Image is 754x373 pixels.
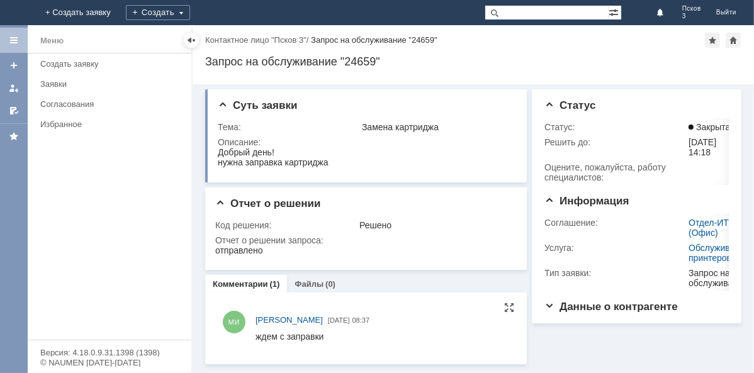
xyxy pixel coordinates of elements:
[544,99,595,111] span: Статус
[544,137,686,147] div: Решить до:
[689,137,716,157] span: [DATE] 14:18
[40,120,170,129] div: Избранное
[270,279,280,289] div: (1)
[40,99,184,109] div: Согласования
[295,279,324,289] a: Файлы
[40,33,64,48] div: Меню
[682,13,701,20] span: 3
[544,243,686,253] div: Услуга:
[544,162,686,182] div: Oцените, пожалуйста, работу специалистов:
[215,198,320,209] span: Отчет о решении
[504,303,514,313] div: На всю страницу
[689,218,729,238] a: Отдел-ИТ (Офис)
[544,218,686,228] div: Соглашение:
[40,59,184,69] div: Создать заявку
[205,35,307,45] a: Контактное лицо "Псков 3"
[609,6,621,18] span: Расширенный поиск
[689,122,730,132] span: Закрыта
[213,279,268,289] a: Комментарии
[4,55,24,75] a: Создать заявку
[544,122,686,132] div: Статус:
[325,279,335,289] div: (0)
[359,220,511,230] div: Решено
[205,55,741,68] div: Запрос на обслуживание "24659"
[40,79,184,89] div: Заявки
[689,243,750,263] a: Обслуживание принтеров
[705,33,720,48] div: Добавить в избранное
[40,359,179,367] div: © NAUMEN [DATE]-[DATE]
[205,35,311,45] div: /
[218,122,359,132] div: Тема:
[544,268,686,278] div: Тип заявки:
[215,220,357,230] div: Код решения:
[218,99,297,111] span: Суть заявки
[352,316,370,324] span: 08:37
[4,78,24,98] a: Мои заявки
[218,137,514,147] div: Описание:
[184,33,199,48] div: Скрыть меню
[35,74,189,94] a: Заявки
[362,122,511,132] div: Замена картриджа
[726,33,741,48] div: Сделать домашней страницей
[682,5,701,13] span: Псков
[215,235,514,245] div: Отчет о решении запроса:
[544,301,678,313] span: Данные о контрагенте
[544,195,629,207] span: Информация
[35,94,189,114] a: Согласования
[126,5,190,20] div: Создать
[689,268,750,288] div: Запрос на обслуживание
[40,348,179,357] div: Версия: 4.18.0.9.31.1398 (1398)
[311,35,437,45] div: Запрос на обслуживание "24659"
[35,54,189,74] a: Создать заявку
[328,316,350,324] span: [DATE]
[4,101,24,121] a: Мои согласования
[256,315,323,325] span: [PERSON_NAME]
[256,314,323,326] a: [PERSON_NAME]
